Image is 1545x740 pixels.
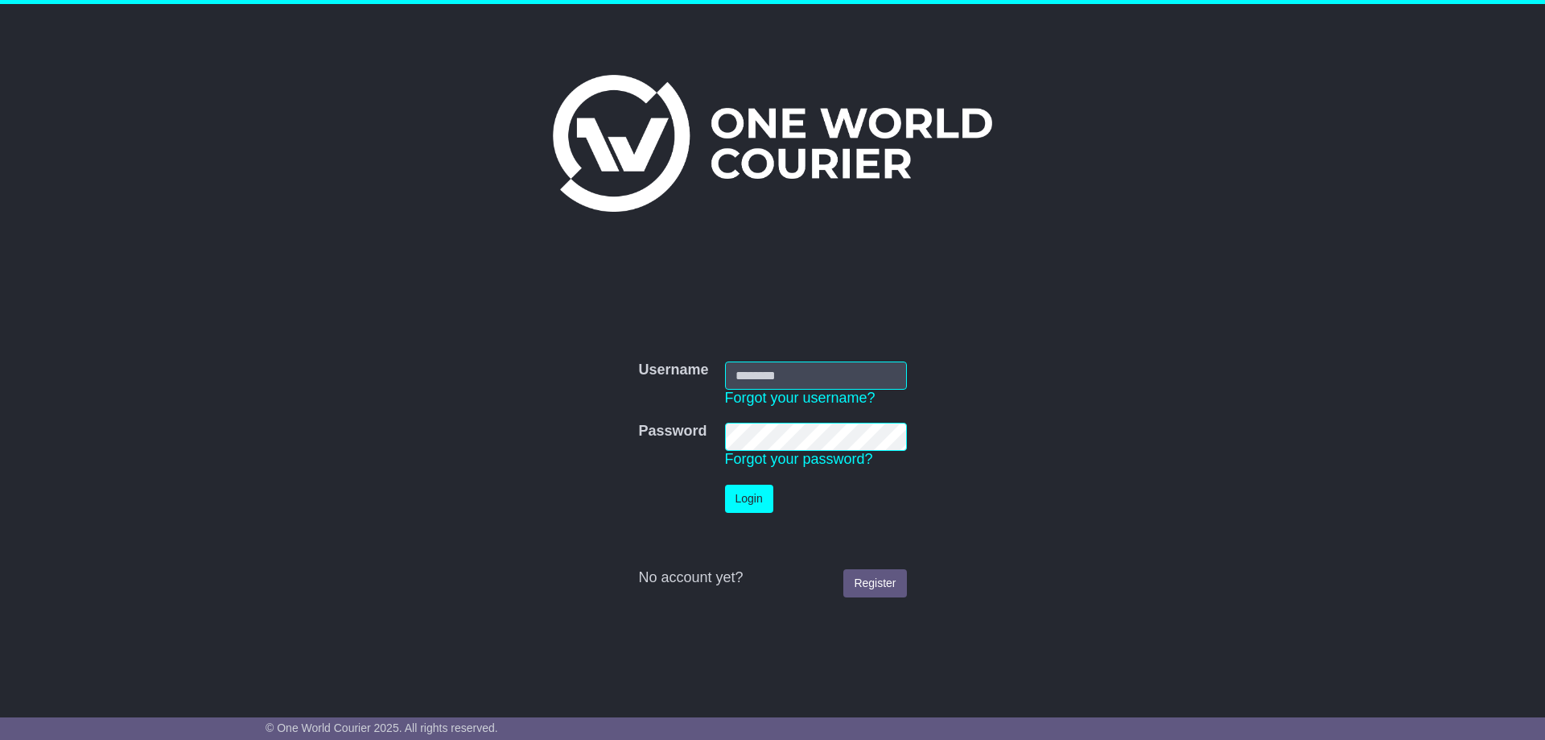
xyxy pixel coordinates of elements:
span: © One World Courier 2025. All rights reserved. [266,721,498,734]
img: One World [553,75,992,212]
a: Forgot your password? [725,451,873,467]
div: No account yet? [638,569,906,587]
label: Username [638,362,708,379]
a: Register [843,569,906,597]
label: Password [638,423,707,440]
button: Login [725,485,773,513]
a: Forgot your username? [725,390,875,406]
